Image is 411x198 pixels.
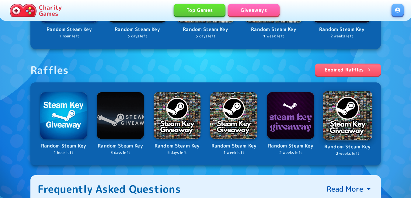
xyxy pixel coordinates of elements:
[313,26,371,33] p: Random Steam Key
[267,142,314,150] p: Random Steam Key
[245,33,303,39] p: 1 week left
[313,33,371,39] p: 2 weeks left
[323,91,372,157] a: LogoRandom Steam Key2 weeks left
[210,92,257,139] img: Logo
[323,91,372,140] img: Logo
[40,26,99,33] p: Random Steam Key
[97,150,144,156] p: 3 days left
[267,92,314,156] a: LogoRandom Steam Key2 weeks left
[108,33,167,39] p: 3 days left
[245,26,303,33] p: Random Steam Key
[97,142,144,150] p: Random Steam Key
[40,92,87,139] img: Logo
[210,150,257,156] p: 1 week left
[40,92,87,156] a: LogoRandom Steam Key1 hour left
[315,64,381,76] a: Expired Raffles
[40,33,99,39] p: 1 hour left
[267,92,314,139] img: Logo
[267,150,314,156] p: 2 weeks left
[176,33,235,39] p: 5 days left
[97,92,144,139] img: Logo
[228,4,280,16] a: Giveaways
[210,92,257,156] a: LogoRandom Steam Key1 week left
[40,142,87,150] p: Random Steam Key
[40,150,87,156] p: 1 hour left
[154,92,201,139] img: Logo
[210,142,257,150] p: Random Steam Key
[154,92,201,156] a: LogoRandom Steam Key5 days left
[323,143,372,151] p: Random Steam Key
[323,151,372,156] p: 2 weeks left
[10,4,37,17] img: Charity.Games
[30,64,69,76] div: Raffles
[174,4,225,16] a: Top Games
[154,142,201,150] p: Random Steam Key
[7,2,64,18] a: Charity Games
[108,26,167,33] p: Random Steam Key
[154,150,201,156] p: 5 days left
[97,92,144,156] a: LogoRandom Steam Key3 days left
[39,4,62,16] p: Charity Games
[38,182,181,195] div: Frequently Asked Questions
[327,184,363,194] p: Read More
[176,26,235,33] p: Random Steam Key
